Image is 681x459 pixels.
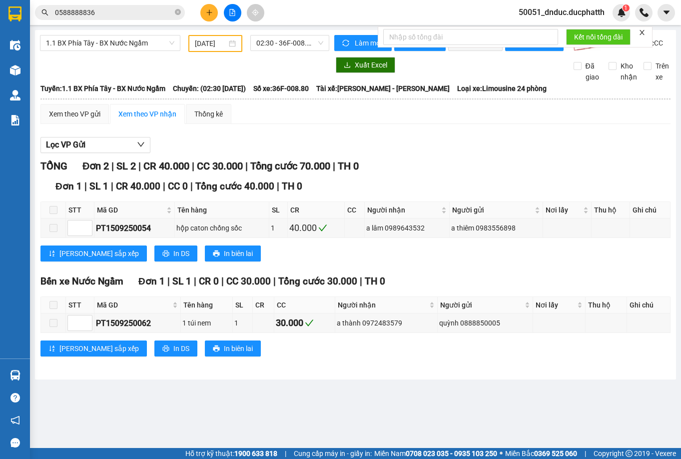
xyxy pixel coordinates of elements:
span: TH 0 [338,160,359,172]
th: SL [233,297,253,313]
span: Xuất Excel [355,59,387,70]
button: printerIn DS [154,340,197,356]
span: Cung cấp máy in - giấy in: [294,448,372,459]
input: Nhập số tổng đài [383,29,558,45]
span: printer [162,345,169,353]
td: PT1509250054 [94,218,175,238]
span: close-circle [175,9,181,15]
span: Người gửi [440,299,523,310]
span: check [318,223,327,232]
span: Nơi lấy [546,204,581,215]
th: CC [345,202,365,218]
span: In DS [173,248,189,259]
span: Số xe: 36F-008.80 [253,83,309,94]
img: solution-icon [10,115,20,125]
span: Đã giao [582,60,603,82]
span: caret-down [662,8,671,17]
div: 30.000 [276,316,334,330]
div: Xem theo VP gửi [49,108,100,119]
span: Chuyến: (02:30 [DATE]) [173,83,246,94]
input: 16/09/2025 [195,38,227,49]
span: 1.1 BX Phía Tây - BX Nước Ngầm [46,35,174,50]
span: down [137,140,145,148]
div: a lâm 0989643532 [366,222,448,233]
button: sort-ascending[PERSON_NAME] sắp xếp [40,245,147,261]
span: Miền Bắc [505,448,577,459]
th: Tên hàng [175,202,269,218]
span: Tổng cước 70.000 [250,160,330,172]
div: PT1509250054 [96,222,173,234]
span: Người nhận [338,299,427,310]
th: CR [253,297,274,313]
span: CR 0 [199,275,219,287]
button: file-add [224,4,241,21]
span: Người gửi [452,204,533,215]
span: | [111,180,113,192]
span: | [360,275,362,287]
span: CC 30.000 [197,160,243,172]
span: Đơn 1 [55,180,82,192]
span: TH 0 [282,180,302,192]
th: CC [274,297,336,313]
img: phone-icon [640,8,649,17]
td: PT1509250062 [94,313,181,333]
button: caret-down [658,4,675,21]
button: Kết nối tổng đài [566,29,631,45]
b: Tuyến: 1.1 BX Phía Tây - BX Nước Ngầm [40,84,165,92]
div: quỳnh 0888850005 [439,317,531,328]
span: file-add [229,9,236,16]
span: check [305,318,314,327]
th: CR [288,202,345,218]
span: SL 1 [89,180,108,192]
div: 40.000 [289,221,343,235]
button: printerIn biên lai [205,340,261,356]
span: SL 1 [172,275,191,287]
span: TH 0 [365,275,385,287]
img: warehouse-icon [10,370,20,380]
span: CR 40.000 [116,180,160,192]
span: printer [162,250,169,258]
img: logo-vxr [8,6,21,21]
button: syncLàm mới [334,35,392,51]
span: close-circle [175,8,181,17]
div: a thành 0972483579 [337,317,435,328]
span: Trên xe [652,60,673,82]
span: [PERSON_NAME] sắp xếp [59,248,139,259]
img: warehouse-icon [10,40,20,50]
th: Tên hàng [181,297,233,313]
span: [PERSON_NAME] sắp xếp [59,343,139,354]
th: Ghi chú [627,297,671,313]
span: Nơi lấy [536,299,575,310]
span: message [10,438,20,447]
span: | [192,160,194,172]
div: 1 [234,317,251,328]
span: | [163,180,165,192]
span: 1 [624,4,628,11]
button: sort-ascending[PERSON_NAME] sắp xếp [40,340,147,356]
span: | [221,275,224,287]
strong: 0369 525 060 [534,449,577,457]
span: Lọc VP Gửi [46,138,85,151]
th: SL [269,202,288,218]
span: Tổng cước 40.000 [195,180,274,192]
span: printer [213,345,220,353]
span: | [190,180,193,192]
img: warehouse-icon [10,65,20,75]
span: Loại xe: Limousine 24 phòng [457,83,547,94]
div: PT1509250062 [96,317,179,329]
span: 02:30 - 36F-008.80 [256,35,323,50]
span: sort-ascending [48,345,55,353]
button: printerIn biên lai [205,245,261,261]
span: 50051_dnduc.ducphatth [511,6,613,18]
span: Bến xe Nước Ngầm [40,275,123,287]
span: Kết nối tổng đài [574,31,623,42]
span: sort-ascending [48,250,55,258]
div: Xem theo VP nhận [118,108,176,119]
span: TỔNG [40,160,67,172]
span: | [585,448,586,459]
span: Mã GD [97,204,164,215]
th: Thu hộ [592,202,630,218]
span: Tài xế: [PERSON_NAME] - [PERSON_NAME] [316,83,450,94]
span: Đơn 1 [138,275,165,287]
button: Lọc VP Gửi [40,137,150,153]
